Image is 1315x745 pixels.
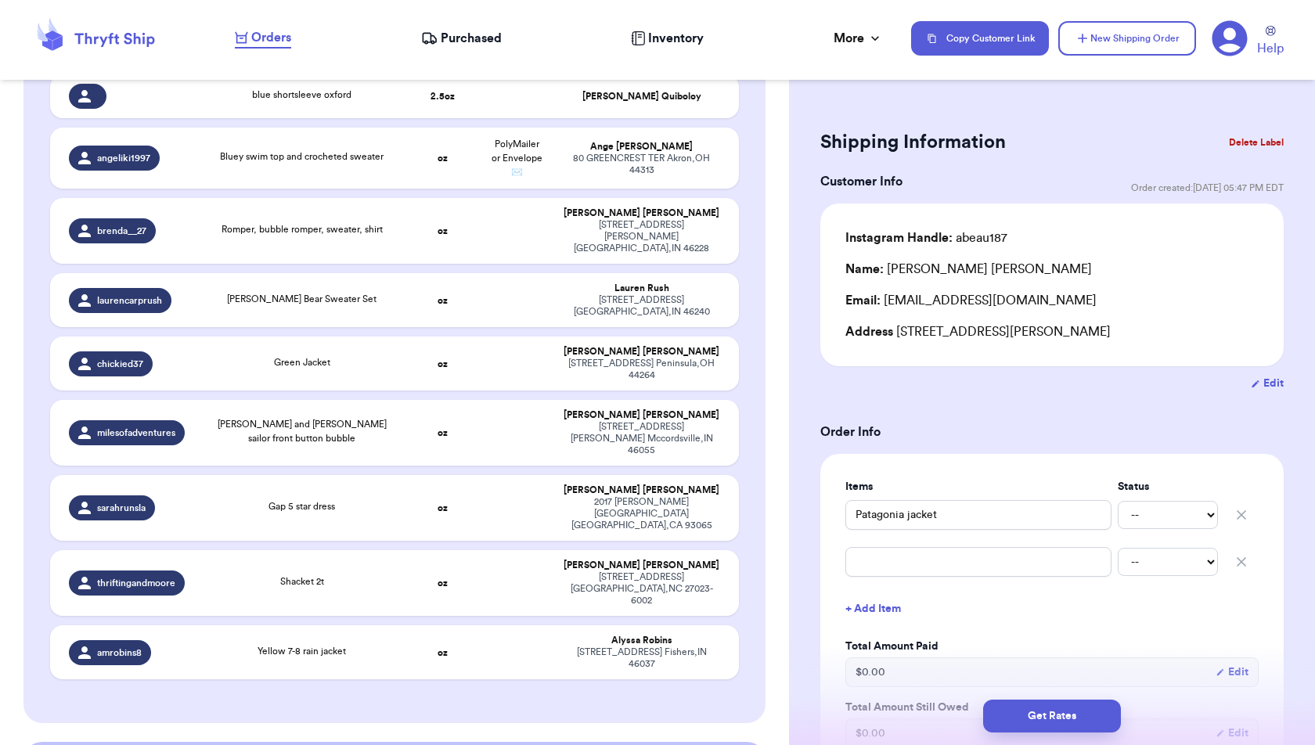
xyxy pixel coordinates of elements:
[1257,26,1284,58] a: Help
[856,664,885,680] span: $ 0.00
[1223,125,1290,160] button: Delete Label
[820,130,1006,155] h2: Shipping Information
[235,28,291,49] a: Orders
[648,29,704,48] span: Inventory
[438,359,448,369] strong: oz
[441,29,502,48] span: Purchased
[845,291,1259,310] div: [EMAIL_ADDRESS][DOMAIN_NAME]
[563,560,719,571] div: [PERSON_NAME] [PERSON_NAME]
[563,153,719,176] div: 80 GREENCREST TER Akron , OH 44313
[1216,664,1248,680] button: Edit
[563,496,719,531] div: 2017 [PERSON_NAME][GEOGRAPHIC_DATA] [GEOGRAPHIC_DATA] , CA 93065
[220,152,384,161] span: Bluey swim top and crocheted sweater
[431,92,455,101] strong: 2.5 oz
[438,296,448,305] strong: oz
[97,358,143,370] span: chickied37
[845,232,953,244] span: Instagram Handle:
[983,700,1121,732] button: Get Rates
[218,419,387,443] span: [PERSON_NAME] and [PERSON_NAME] sailor front button bubble
[438,153,448,163] strong: oz
[563,646,719,670] div: [STREET_ADDRESS] Fishers , IN 46037
[834,29,883,48] div: More
[563,635,719,646] div: Alyssa Robins
[227,294,376,304] span: [PERSON_NAME] Bear Sweater Set
[563,219,719,254] div: [STREET_ADDRESS][PERSON_NAME] [GEOGRAPHIC_DATA] , IN 46228
[563,571,719,606] div: [STREET_ADDRESS] [GEOGRAPHIC_DATA] , NC 27023-6002
[421,29,502,48] a: Purchased
[631,29,704,48] a: Inventory
[438,226,448,236] strong: oz
[845,260,1092,279] div: [PERSON_NAME] [PERSON_NAME]
[563,358,719,381] div: [STREET_ADDRESS] Peninsula , OH 44264
[563,294,719,318] div: [STREET_ADDRESS] [GEOGRAPHIC_DATA] , IN 46240
[563,141,719,153] div: Ange [PERSON_NAME]
[97,225,146,237] span: brenda__27
[563,484,719,496] div: [PERSON_NAME] [PERSON_NAME]
[563,91,719,103] div: [PERSON_NAME] Quiboloy
[845,294,881,307] span: Email:
[252,90,351,99] span: blue shortsleeve oxford
[97,152,150,164] span: angeliki1997
[839,592,1265,626] button: + Add Item
[438,648,448,657] strong: oz
[1131,182,1284,194] span: Order created: [DATE] 05:47 PM EDT
[845,322,1259,341] div: [STREET_ADDRESS][PERSON_NAME]
[97,294,162,307] span: laurencarprush
[1257,39,1284,58] span: Help
[563,283,719,294] div: Lauren Rush
[1118,479,1218,495] label: Status
[563,346,719,358] div: [PERSON_NAME] [PERSON_NAME]
[820,172,902,191] h3: Customer Info
[563,207,719,219] div: [PERSON_NAME] [PERSON_NAME]
[845,229,1007,247] div: abeau187
[492,139,542,177] span: PolyMailer or Envelope ✉️
[97,502,146,514] span: sarahrunsla
[97,426,175,439] span: milesofadventures
[438,428,448,437] strong: oz
[274,358,330,367] span: Green Jacket
[438,503,448,513] strong: oz
[268,502,335,511] span: Gap 5 star dress
[438,578,448,588] strong: oz
[97,646,142,659] span: amrobins8
[251,28,291,47] span: Orders
[845,639,1259,654] label: Total Amount Paid
[1058,21,1196,56] button: New Shipping Order
[845,479,1111,495] label: Items
[258,646,346,656] span: Yellow 7-8 rain jacket
[222,225,383,234] span: Romper, bubble romper, sweater, shirt
[1251,376,1284,391] button: Edit
[845,326,893,338] span: Address
[280,577,324,586] span: Shacket 2t
[911,21,1049,56] button: Copy Customer Link
[563,409,719,421] div: [PERSON_NAME] [PERSON_NAME]
[563,421,719,456] div: [STREET_ADDRESS][PERSON_NAME] Mccordsville , IN 46055
[845,263,884,275] span: Name:
[820,423,1284,441] h3: Order Info
[97,577,175,589] span: thriftingandmoore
